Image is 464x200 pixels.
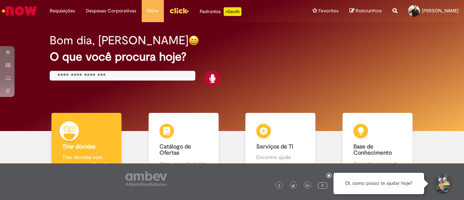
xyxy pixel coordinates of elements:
span: Despesas Corporativas [86,7,136,15]
span: Requisições [50,7,75,15]
div: Oi, como posso te ajudar hoje? [333,173,424,194]
a: Catálogo de Ofertas Abra uma solicitação [135,113,232,176]
p: Encontre ajuda [256,154,304,161]
img: logo_footer_twitter.png [291,184,295,188]
img: logo_footer_ambev_rotulo_gray.png [125,171,167,186]
p: Consulte e aprenda [353,160,402,167]
h2: O que você procura hoje? [50,50,414,63]
p: Abra uma solicitação [159,160,208,167]
span: [PERSON_NAME] [422,8,459,14]
p: +GenAi [224,7,241,16]
b: Base de Conhecimento [353,143,392,157]
h2: Bom dia, [PERSON_NAME] [50,34,188,47]
img: click_logo_yellow_360x200.png [169,5,189,16]
span: Favoritos [319,7,339,15]
b: Serviços de TI [256,143,293,150]
a: Serviços de TI Encontre ajuda [232,113,329,176]
a: Tirar dúvidas Tirar dúvidas com Lupi Assist e Gen Ai [38,113,135,176]
img: logo_footer_youtube.png [318,180,327,190]
span: More [147,7,158,15]
img: ServiceNow [1,4,38,18]
div: Padroniza [200,7,241,16]
img: happy-face.png [188,35,199,46]
img: logo_footer_facebook.png [277,184,281,188]
img: logo_footer_linkedin.png [306,184,309,188]
a: Base de Conhecimento Consulte e aprenda [329,113,426,176]
b: Catálogo de Ofertas [159,143,191,157]
button: Iniciar Conversa de Suporte [431,173,453,195]
a: Rascunhos [349,8,382,15]
b: Tirar dúvidas [62,143,95,150]
span: Rascunhos [356,7,382,14]
p: Tirar dúvidas com Lupi Assist e Gen Ai [62,154,111,168]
